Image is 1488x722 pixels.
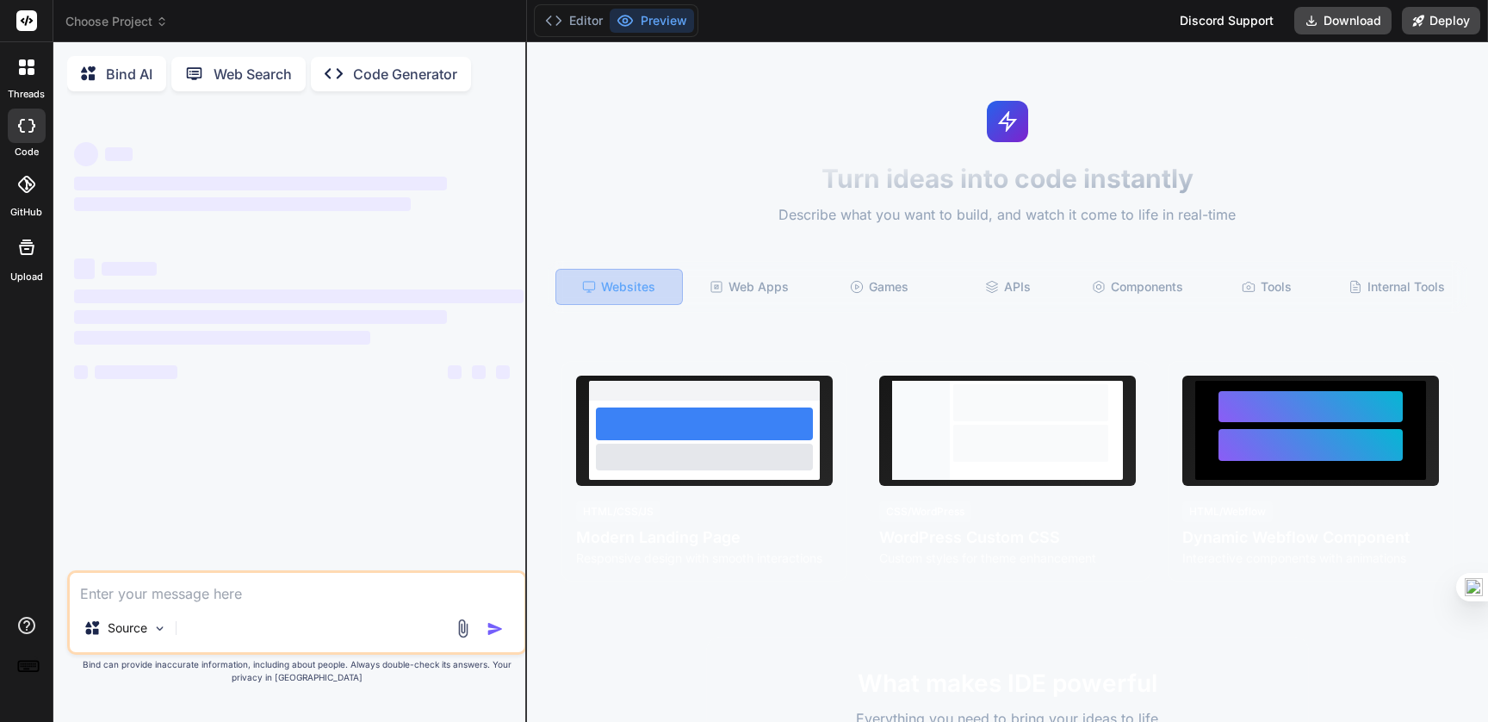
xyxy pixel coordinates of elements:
[686,269,812,305] div: Web Apps
[74,331,370,345] span: ‌
[448,365,462,379] span: ‌
[879,526,1136,550] h4: WordPress Custom CSS
[453,619,473,638] img: attachment
[538,9,610,33] button: Editor
[576,550,833,567] p: Responsive design with smooth interactions
[735,665,1280,701] h2: What makes IDE powerful
[95,365,177,379] span: ‌
[815,269,941,305] div: Games
[537,163,1478,194] h1: Turn ideas into code instantly
[879,501,971,522] div: CSS/WordPress
[472,365,486,379] span: ‌
[555,269,683,305] div: Websites
[1402,7,1480,34] button: Deploy
[74,142,98,166] span: ‌
[496,365,510,379] span: ‌
[1204,269,1330,305] div: Tools
[1334,269,1460,305] div: Internal Tools
[106,64,152,84] p: Bind AI
[10,205,42,220] label: GitHub
[108,619,147,637] p: Source
[152,621,167,636] img: Pick Models
[74,177,447,190] span: ‌
[1465,578,1483,596] img: one_i.png
[487,620,504,638] img: icon
[74,365,88,379] span: ‌
[1182,526,1439,550] h4: Dynamic Webflow Component
[945,269,1071,305] div: APIs
[102,262,157,276] span: ‌
[537,204,1478,227] p: Describe what you want to build, and watch it come to life in real-time
[1182,550,1439,567] p: Interactive components with animations
[74,310,447,324] span: ‌
[74,258,95,279] span: ‌
[879,550,1136,567] p: Custom styles for theme enhancement
[67,658,527,684] p: Bind can provide inaccurate information, including about people. Always double-check its answers....
[1169,7,1284,34] div: Discord Support
[214,64,292,84] p: Web Search
[74,289,524,303] span: ‌
[1294,7,1392,34] button: Download
[353,64,457,84] p: Code Generator
[8,87,45,102] label: threads
[1182,501,1273,522] div: HTML/Webflow
[15,145,39,159] label: code
[65,13,168,30] span: Choose Project
[1075,269,1200,305] div: Components
[74,197,411,211] span: ‌
[576,501,660,522] div: HTML/CSS/JS
[610,9,694,33] button: Preview
[576,526,833,550] h4: Modern Landing Page
[105,147,133,161] span: ‌
[10,270,43,284] label: Upload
